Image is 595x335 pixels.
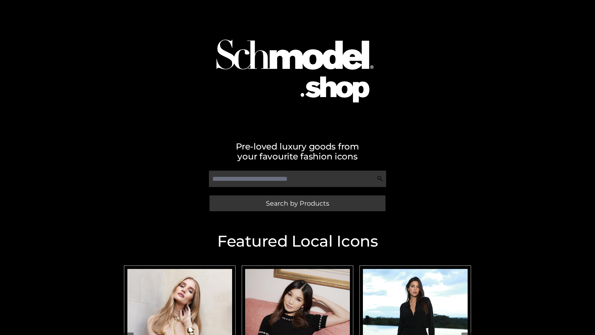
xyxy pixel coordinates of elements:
h2: Pre-loved luxury goods from your favourite fashion icons [121,141,474,161]
h2: Featured Local Icons​ [121,234,474,249]
span: Search by Products [266,200,329,207]
img: Search Icon [377,176,383,182]
a: Search by Products [209,195,386,211]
